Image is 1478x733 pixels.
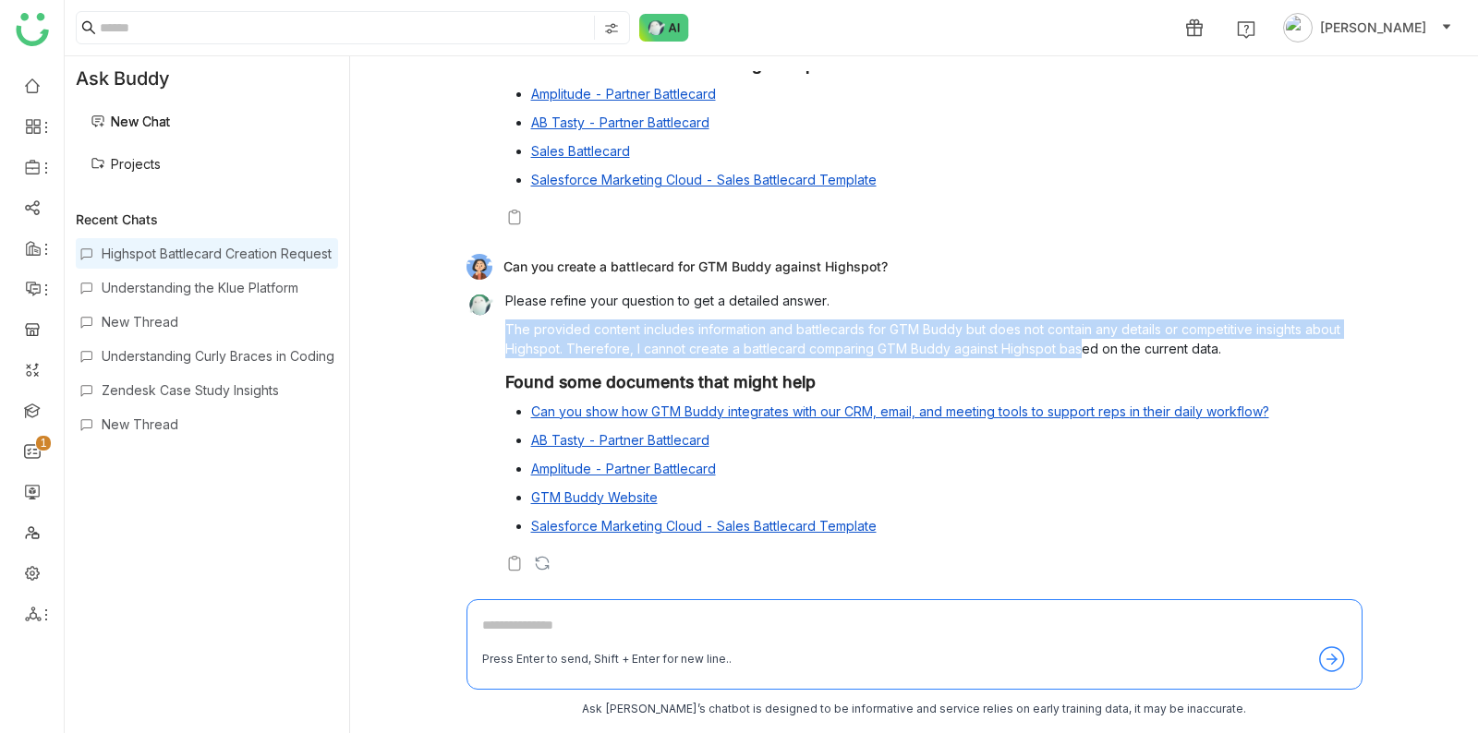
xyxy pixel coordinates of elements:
div: Ask Buddy [65,56,349,101]
div: Ask [PERSON_NAME]’s chatbot is designed to be informative and service relies on early training da... [466,701,1363,718]
a: New Chat [91,114,170,129]
img: avatar [1283,13,1313,42]
p: 1 [40,434,47,452]
div: New Thread [102,416,334,432]
h3: Found some documents that might help [505,372,1348,392]
button: [PERSON_NAME] [1279,13,1456,42]
div: New Thread [102,314,334,330]
img: ask-buddy-normal.svg [639,14,689,42]
div: Recent Chats [76,211,338,227]
a: AB Tasty - Partner Battlecard [531,432,709,448]
div: Press Enter to send, Shift + Enter for new line.. [482,651,732,668]
img: copy-askbuddy.svg [505,554,524,572]
img: help.svg [1237,20,1255,39]
img: logo [16,13,49,46]
a: Amplitude - Partner Battlecard [531,461,716,476]
a: Sales Battlecard [531,143,630,159]
img: copy-askbuddy.svg [505,208,524,226]
a: Salesforce Marketing Cloud - Sales Battlecard Template [531,172,877,187]
p: The provided content includes information and battlecards for GTM Buddy but does not contain any ... [505,319,1348,358]
div: Zendesk Case Study Insights [102,382,334,398]
div: Can you create a battlecard for GTM Buddy against Highspot? [466,254,1348,280]
div: Understanding the Klue Platform [102,280,334,295]
a: AB Tasty - Partner Battlecard [531,114,709,130]
a: Salesforce Marketing Cloud - Sales Battlecard Template [531,518,877,534]
nz-badge-sup: 1 [36,436,51,451]
a: Projects [91,156,161,172]
img: search-type.svg [604,21,619,36]
div: Highspot Battlecard Creation Request [102,246,334,261]
img: regenerate-askbuddy.svg [533,554,551,572]
a: Amplitude - Partner Battlecard [531,86,716,102]
span: [PERSON_NAME] [1320,18,1426,38]
a: GTM Buddy Website [531,489,658,505]
div: Understanding Curly Braces in Coding [102,348,334,364]
p: Please refine your question to get a detailed answer. [505,291,1348,310]
a: Can you show how GTM Buddy integrates with our CRM, email, and meeting tools to support reps in t... [531,403,1269,419]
